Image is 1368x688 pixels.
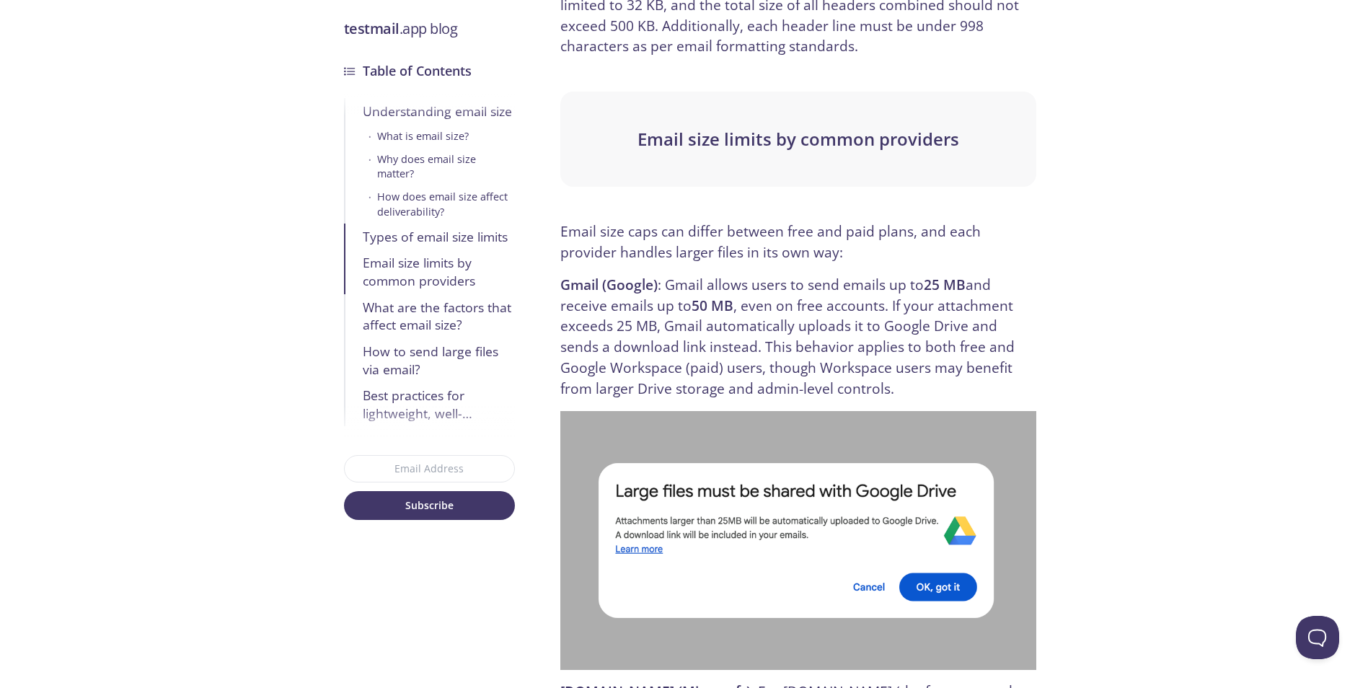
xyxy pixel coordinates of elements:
[377,190,516,219] div: How does email size affect deliverability?
[377,152,516,181] div: Why does email size matter?
[344,455,516,482] input: Email Address
[369,152,371,181] span: •
[363,254,516,289] div: Email size limits by common providers
[369,129,371,144] span: •
[692,296,733,315] strong: 50 MB
[344,19,516,39] h3: .app blog
[363,298,516,333] div: What are the factors that affect email size?
[560,221,1036,263] p: Email size caps can differ between free and paid plans, and each provider handles larger files in...
[363,387,516,422] div: Best practices for lightweight, well-formatted emails
[344,19,400,38] strong: testmail
[560,275,1036,400] p: : Gmail allows users to send emails up to and receive emails up to , even on free accounts. If yo...
[363,61,472,81] h3: Table of Contents
[344,491,516,520] button: Subscribe
[377,129,469,144] div: What is email size?
[1296,616,1339,659] iframe: Help Scout Beacon - Open
[363,227,516,245] div: Types of email size limits
[637,127,959,151] span: Email size limits by common providers
[363,343,516,378] div: How to send large files via email?
[924,275,966,294] strong: 25 MB
[369,190,371,219] span: •
[363,102,516,120] div: Understanding email size
[560,275,658,294] strong: Gmail (Google)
